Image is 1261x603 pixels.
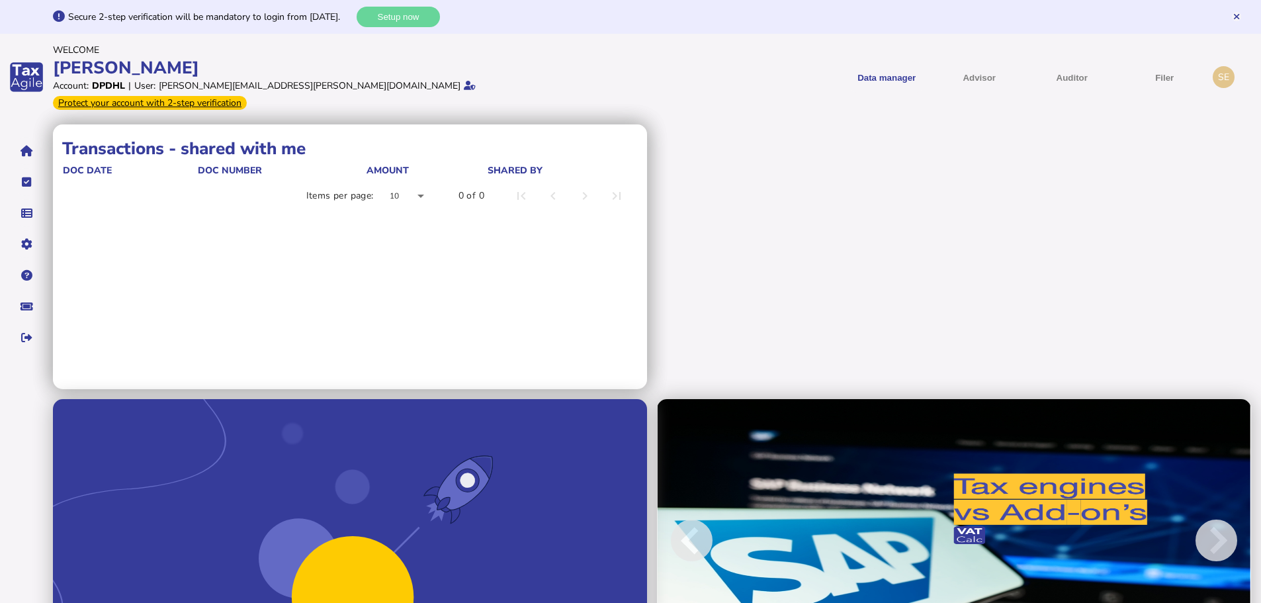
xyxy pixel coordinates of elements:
div: 0 of 0 [458,189,484,203]
h1: Transactions - shared with me [62,137,638,160]
div: Amount [367,164,409,177]
div: | [128,79,131,92]
div: User: [134,79,155,92]
button: Filer [1123,61,1206,93]
div: shared by [488,164,634,177]
i: Email verified [464,81,476,90]
button: Tasks [13,168,40,196]
div: [PERSON_NAME][EMAIL_ADDRESS][PERSON_NAME][DOMAIN_NAME] [159,79,460,92]
button: Raise a support ticket [13,293,40,320]
div: Profile settings [1213,66,1235,88]
div: doc date [63,164,196,177]
div: Secure 2-step verification will be mandatory to login from [DATE]. [68,11,353,23]
button: Help pages [13,261,40,289]
div: doc date [63,164,112,177]
div: doc number [198,164,262,177]
button: Manage settings [13,230,40,258]
div: [PERSON_NAME] [53,56,627,79]
div: Items per page: [306,189,374,203]
button: Home [13,137,40,165]
button: Data manager [13,199,40,227]
button: Setup now [357,7,440,27]
menu: navigate products [633,61,1207,93]
div: doc number [198,164,365,177]
div: DPDHL [92,79,125,92]
div: Amount [367,164,486,177]
button: Hide message [1232,12,1241,21]
div: shared by [488,164,543,177]
button: Shows a dropdown of Data manager options [845,61,928,93]
button: Auditor [1030,61,1113,93]
div: Account: [53,79,89,92]
button: Sign out [13,324,40,351]
div: Welcome [53,44,627,56]
div: From Oct 1, 2025, 2-step verification will be required to login. Set it up now... [53,96,247,110]
i: Data manager [21,213,32,214]
button: Shows a dropdown of VAT Advisor options [937,61,1021,93]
